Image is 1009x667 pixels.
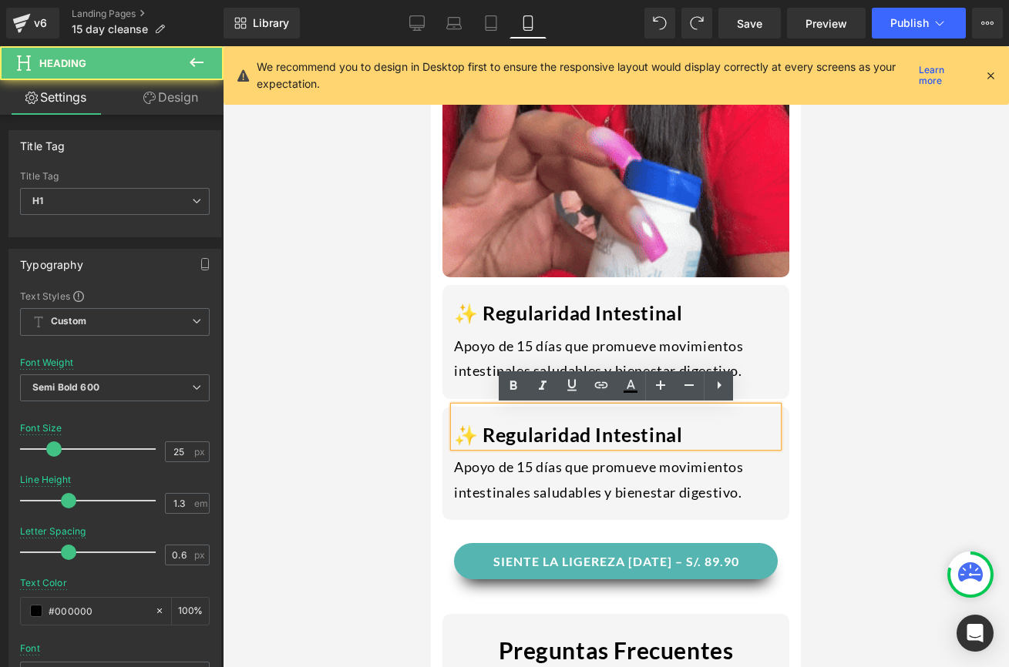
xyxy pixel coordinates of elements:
[399,8,436,39] a: Desktop
[957,615,994,652] div: Open Intercom Messenger
[194,550,207,560] span: px
[806,15,847,32] span: Preview
[49,602,147,619] input: Color
[890,17,929,29] span: Publish
[32,381,99,393] b: Semi Bold 600
[23,408,347,466] div: Apoyo de 15 días que promueve movimientos intestinales saludables y bienestar digestivo.
[6,8,59,39] a: v6
[172,598,209,625] div: %
[72,8,224,20] a: Landing Pages
[20,250,83,271] div: Typography
[23,583,347,625] p: Preguntas Frecuentes
[194,447,207,457] span: px
[23,497,347,533] button: SIENTE LA LIGEREZA [DATE] – S/. 89.90
[72,23,148,35] span: 15 day cleanse
[20,526,86,537] div: Letter Spacing
[23,254,347,280] h1: ✨ Regularidad Intestinal
[436,8,473,39] a: Laptop
[253,16,289,30] span: Library
[20,131,66,153] div: Title Tag
[20,643,40,654] div: Font
[115,80,227,115] a: Design
[224,8,300,39] a: New Library
[31,13,50,33] div: v6
[972,8,1003,39] button: More
[32,195,43,206] b: H1
[872,8,966,39] button: Publish
[20,290,210,302] div: Text Styles
[20,423,62,434] div: Font Size
[20,474,71,485] div: Line Height
[39,57,86,69] span: Heading
[23,287,347,345] div: Apoyo de 15 días que promueve movimientos intestinales saludables y bienestar digestivo.
[257,59,913,92] p: We recommend you to design in Desktop first to ensure the responsive layout would display correct...
[510,8,547,39] a: Mobile
[644,8,675,39] button: Undo
[20,578,67,588] div: Text Color
[20,171,210,182] div: Title Tag
[20,357,73,368] div: Font Weight
[737,15,762,32] span: Save
[913,66,972,85] a: Learn more
[473,8,510,39] a: Tablet
[787,8,866,39] a: Preview
[681,8,712,39] button: Redo
[51,315,86,328] b: Custom
[23,376,347,401] h1: ✨ Regularidad Intestinal
[194,498,207,508] span: em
